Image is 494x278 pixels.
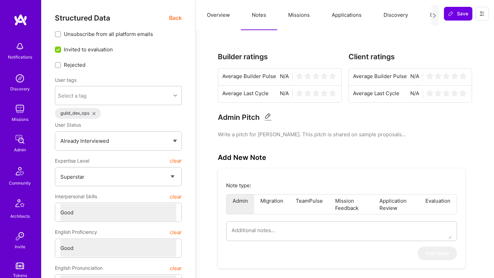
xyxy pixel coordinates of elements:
div: Discovery [10,85,30,92]
button: Add Note [417,247,457,260]
img: star [443,90,450,97]
img: star [451,90,458,97]
img: star [459,90,466,97]
span: Expertise Level [55,155,89,167]
pre: Write a pitch for [PERSON_NAME]. This pitch is shared on sample proposals... [218,131,472,138]
img: Community [12,163,28,179]
img: discovery [13,72,27,85]
span: User Status [55,122,81,128]
span: Back [169,14,182,22]
span: Structured Data [55,14,110,22]
div: Missions [12,116,28,123]
div: Notifications [8,53,32,61]
button: clear [170,262,182,274]
span: English Pronunciation [55,262,103,274]
img: logo [14,14,27,26]
i: icon Chevron [174,94,177,97]
img: teamwork [13,102,27,116]
i: Edit [264,113,272,121]
img: star [296,90,303,97]
img: star [459,73,466,79]
div: Community [9,179,31,187]
h3: Builder ratings [218,52,342,61]
span: Average Last Cycle [353,90,399,98]
img: star [426,73,433,79]
span: Interpersonal Skills [55,190,97,203]
div: Select a tag [58,92,86,99]
img: star [304,73,311,79]
img: star [321,73,328,79]
p: Note type: [226,182,457,189]
img: star [329,90,336,97]
img: star [313,73,319,79]
img: admin teamwork [13,132,27,146]
img: star [435,90,442,97]
span: Save [448,10,468,17]
h3: Admin Pitch [218,113,260,122]
span: English Proficiency [55,226,97,238]
img: star [451,73,458,79]
li: Application Review [373,194,419,214]
img: bell [13,40,27,53]
span: Average Last Cycle [222,90,269,98]
span: N/A [410,73,419,81]
li: Evaluation [419,194,457,214]
li: Admin [226,194,254,214]
h3: Client ratings [349,52,472,61]
img: star [426,90,433,97]
img: tokens [16,263,24,269]
img: star [443,73,450,79]
li: Mission Feedback [329,194,373,214]
span: Already Interviewed [60,138,109,144]
div: Architects [10,213,30,220]
i: icon Close [93,112,95,115]
span: Invited to evaluation [64,46,113,53]
button: clear [170,155,182,167]
span: Average Builder Pulse [353,73,407,81]
img: star [296,73,303,79]
div: Admin [14,146,26,153]
img: star [329,73,336,79]
img: caret [173,140,177,142]
div: guild_dev_ops [55,108,101,119]
span: Rejected [64,61,85,68]
img: Architects [12,196,28,213]
img: star [435,73,442,79]
span: Unsubscribe from all platform emails [64,30,153,38]
button: Save [444,7,472,21]
img: star [321,90,328,97]
img: star [304,90,311,97]
button: clear [170,190,182,203]
span: N/A [410,90,419,98]
img: Invite [13,229,27,243]
span: N/A [280,73,289,81]
button: clear [170,226,182,238]
label: User tags [55,77,77,83]
li: Migration [254,194,290,214]
div: Invite [15,243,25,250]
span: Average Builder Pulse [222,73,276,81]
i: icon Next [432,13,437,18]
h3: Add New Note [218,153,266,162]
img: star [313,90,319,97]
span: N/A [280,90,289,98]
li: TeamPulse [290,194,329,214]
